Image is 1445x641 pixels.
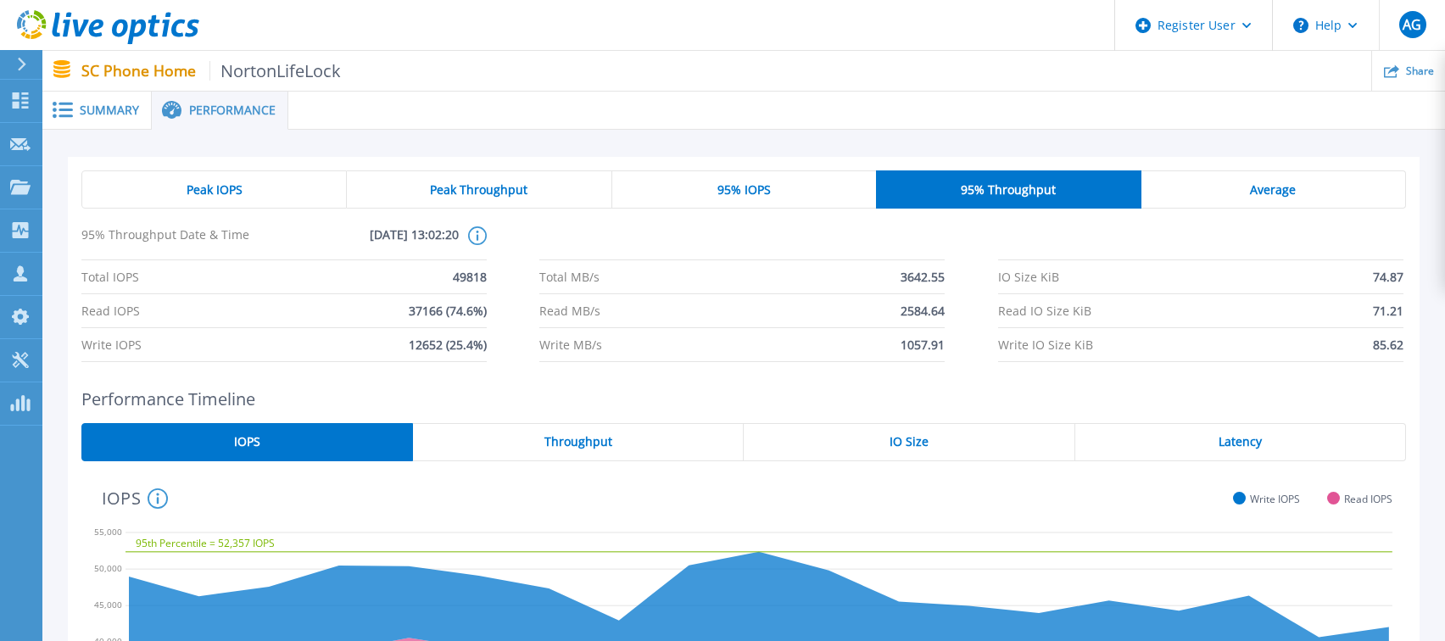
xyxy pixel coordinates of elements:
span: 49818 [453,260,487,293]
span: Peak Throughput [430,183,527,197]
text: 95th Percentile = 52,357 IOPS [136,536,275,550]
span: 2584.64 [901,294,945,327]
span: 85.62 [1373,328,1403,361]
span: Write IOPS [1250,493,1300,505]
span: Read MB/s [539,294,600,327]
span: 71.21 [1373,294,1403,327]
span: Peak IOPS [187,183,243,197]
span: Share [1406,66,1434,76]
span: IOPS [234,435,260,449]
span: IO Size [890,435,929,449]
span: Total MB/s [539,260,600,293]
span: Write IO Size KiB [998,328,1093,361]
text: 50,000 [94,562,122,574]
span: Read IOPS [1344,493,1392,505]
span: Performance [189,104,276,116]
span: 1057.91 [901,328,945,361]
span: AG [1403,18,1421,31]
span: NortonLifeLock [209,61,342,81]
span: 74.87 [1373,260,1403,293]
span: 95% Throughput [961,183,1056,197]
span: 95% Throughput Date & Time [81,226,270,259]
span: Throughput [544,435,612,449]
span: Latency [1219,435,1262,449]
span: 12652 (25.4%) [409,328,487,361]
span: IO Size KiB [998,260,1059,293]
span: Total IOPS [81,260,139,293]
h2: Performance Timeline [81,389,1406,409]
span: Write IOPS [81,328,142,361]
span: [DATE] 13:02:20 [270,226,458,259]
span: Read IOPS [81,294,140,327]
text: 45,000 [94,599,122,610]
span: 95% IOPS [717,183,771,197]
span: Read IO Size KiB [998,294,1091,327]
h4: IOPS [102,488,168,509]
p: SC Phone Home [81,61,342,81]
text: 55,000 [94,526,122,538]
span: Summary [80,104,139,116]
span: Average [1250,183,1296,197]
span: 37166 (74.6%) [409,294,487,327]
span: 3642.55 [901,260,945,293]
span: Write MB/s [539,328,602,361]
